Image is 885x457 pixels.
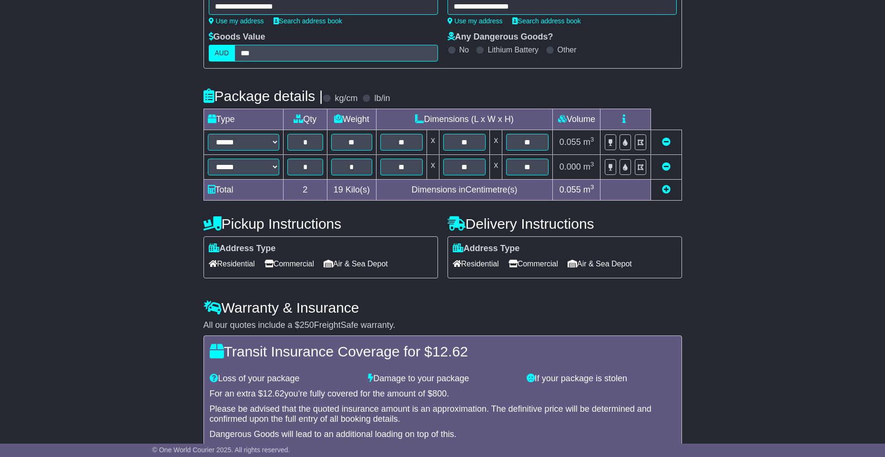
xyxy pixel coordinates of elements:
span: Air & Sea Depot [568,256,632,271]
h4: Warranty & Insurance [203,300,682,315]
td: 2 [283,180,327,201]
label: Goods Value [209,32,265,42]
a: Use my address [448,17,503,25]
span: 800 [432,389,447,398]
label: Address Type [209,244,276,254]
label: lb/in [374,93,390,104]
div: All our quotes include a $ FreightSafe warranty. [203,320,682,331]
span: Commercial [264,256,314,271]
a: Search address book [274,17,342,25]
span: Air & Sea Depot [324,256,388,271]
span: 250 [300,320,314,330]
sup: 3 [590,136,594,143]
a: Remove this item [662,162,671,172]
h4: Delivery Instructions [448,216,682,232]
a: Add new item [662,185,671,194]
td: Kilo(s) [327,180,376,201]
h4: Pickup Instructions [203,216,438,232]
td: Dimensions (L x W x H) [376,109,553,130]
div: Loss of your package [205,374,364,384]
span: m [583,162,594,172]
div: Dangerous Goods will lead to an additional loading on top of this. [210,429,676,440]
span: 12.62 [263,389,285,398]
td: x [490,130,502,155]
sup: 3 [590,183,594,191]
span: m [583,185,594,194]
span: 19 [334,185,343,194]
label: Other [558,45,577,54]
label: AUD [209,45,235,61]
td: Qty [283,109,327,130]
a: Remove this item [662,137,671,147]
span: Residential [453,256,499,271]
label: Address Type [453,244,520,254]
label: Lithium Battery [488,45,539,54]
span: Residential [209,256,255,271]
div: If your package is stolen [522,374,681,384]
label: Any Dangerous Goods? [448,32,553,42]
label: kg/cm [335,93,357,104]
td: Type [203,109,283,130]
h4: Package details | [203,88,323,104]
div: Damage to your package [363,374,522,384]
span: 12.62 [432,344,468,359]
span: 0.055 [559,185,581,194]
td: Total [203,180,283,201]
span: m [583,137,594,147]
div: Please be advised that the quoted insurance amount is an approximation. The definitive price will... [210,404,676,425]
h4: Transit Insurance Coverage for $ [210,344,676,359]
td: x [490,155,502,180]
td: Dimensions in Centimetre(s) [376,180,553,201]
div: For an extra $ you're fully covered for the amount of $ . [210,389,676,399]
td: Volume [553,109,600,130]
a: Search address book [512,17,581,25]
label: No [459,45,469,54]
td: x [427,130,439,155]
sup: 3 [590,161,594,168]
span: 0.000 [559,162,581,172]
a: Use my address [209,17,264,25]
span: © One World Courier 2025. All rights reserved. [153,446,290,454]
td: x [427,155,439,180]
td: Weight [327,109,376,130]
span: 0.055 [559,137,581,147]
span: Commercial [509,256,558,271]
